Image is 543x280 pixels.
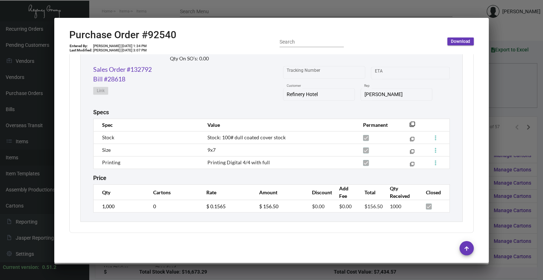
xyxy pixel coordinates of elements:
[69,44,93,48] td: Entered By:
[102,159,120,165] span: Printing
[93,175,106,181] h2: Price
[374,70,397,76] input: Start date
[3,264,39,271] div: Current version:
[42,264,56,271] div: 0.51.2
[409,124,415,129] mat-icon: filter_none
[207,147,216,153] span: 9x7
[357,185,382,200] th: Total
[93,48,147,52] td: [PERSON_NAME] [DATE] 3:07 PM
[332,185,357,200] th: Add Fee
[146,185,199,200] th: Cartons
[200,119,356,131] th: Value
[69,29,176,41] h2: Purchase Order #92540
[93,109,109,116] h2: Specs
[382,185,418,200] th: Qty Received
[94,119,200,131] th: Spec
[312,203,325,209] span: $0.00
[93,44,147,48] td: [PERSON_NAME] [DATE] 1:34 PM
[252,185,305,200] th: Amount
[199,185,252,200] th: Rate
[389,203,401,209] span: 1000
[93,65,152,74] a: Sales Order #132792
[102,147,111,153] span: Size
[94,185,146,200] th: Qty
[419,185,450,200] th: Closed
[364,203,382,209] span: $156.50
[403,70,437,76] input: End date
[69,48,93,52] td: Last Modified:
[93,87,108,95] button: Link
[207,134,286,140] span: Stock: 100# dull coated cover stock
[93,74,125,84] a: Bill #28618
[170,56,224,62] h2: Qty On SO’s: 0.00
[207,159,270,165] span: Printing Digital 4/4 with full
[451,39,470,45] span: Download
[409,138,414,143] mat-icon: filter_none
[356,119,399,131] th: Permanent
[102,134,114,140] span: Stock
[305,185,332,200] th: Discount
[339,203,352,209] span: $0.00
[409,151,414,155] mat-icon: filter_none
[409,163,414,168] mat-icon: filter_none
[447,37,474,45] button: Download
[97,88,105,94] span: Link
